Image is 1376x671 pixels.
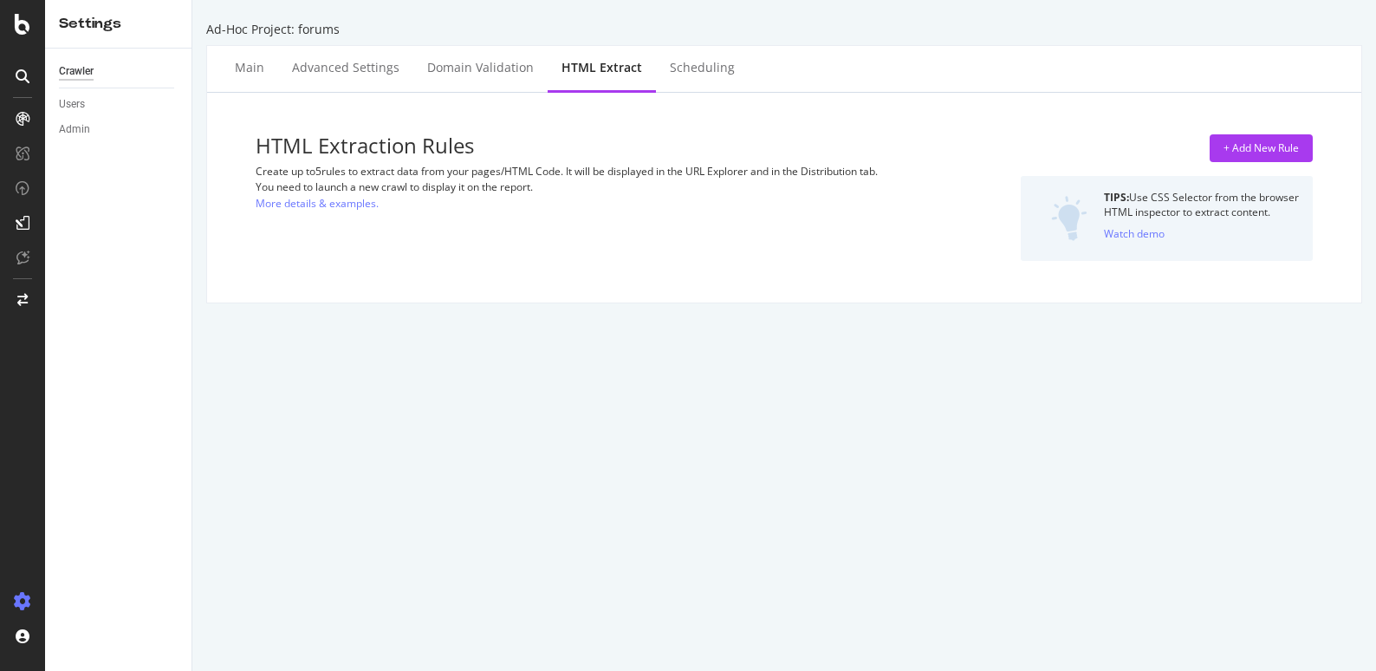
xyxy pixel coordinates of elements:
[59,121,90,139] div: Admin
[1223,140,1299,155] div: + Add New Rule
[59,62,179,81] a: Crawler
[59,14,178,34] div: Settings
[235,59,264,76] div: Main
[59,95,179,114] a: Users
[1210,134,1313,162] button: + Add New Rule
[1104,190,1299,205] div: Use CSS Selector from the browser
[256,179,951,194] div: You need to launch a new crawl to display it on the report.
[206,21,1362,38] div: Ad-Hoc Project: forums
[561,59,642,76] div: HTML Extract
[1051,196,1087,241] img: DZQOUYU0WpgAAAAASUVORK5CYII=
[1104,205,1299,219] div: HTML inspector to extract content.
[256,164,951,179] div: Create up to 5 rules to extract data from your pages/HTML Code. It will be displayed in the URL E...
[292,59,399,76] div: Advanced Settings
[256,134,951,157] h3: HTML Extraction Rules
[1104,190,1129,205] strong: TIPS:
[670,59,735,76] div: Scheduling
[1104,226,1165,241] div: Watch demo
[427,59,534,76] div: Domain Validation
[256,194,379,212] a: More details & examples.
[1104,219,1165,247] button: Watch demo
[59,121,179,139] a: Admin
[59,62,94,81] div: Crawler
[59,95,85,114] div: Users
